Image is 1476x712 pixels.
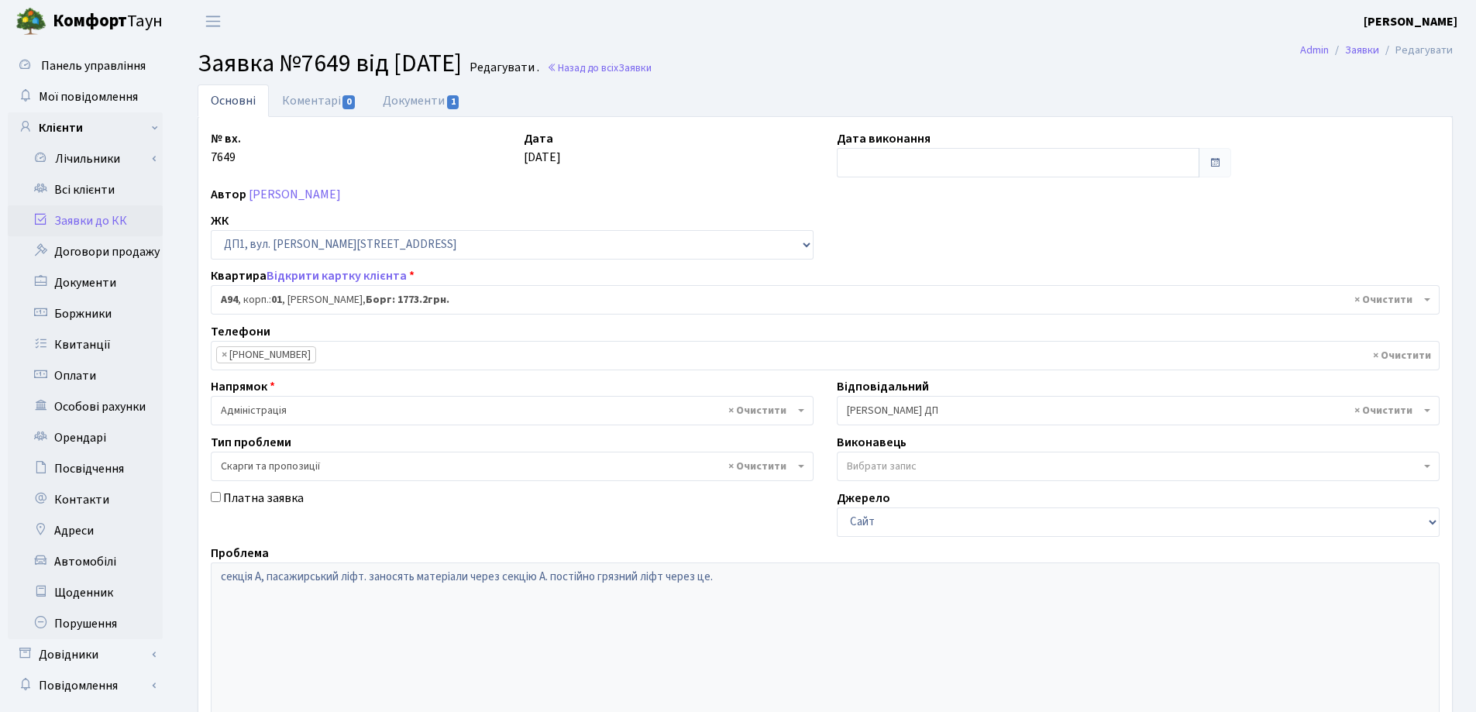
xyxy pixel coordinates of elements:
[1373,348,1431,363] span: Видалити всі елементи
[370,84,473,117] a: Документи
[8,298,163,329] a: Боржники
[221,459,794,474] span: Скарги та пропозиції
[1364,12,1457,31] a: [PERSON_NAME]
[221,292,1420,308] span: <b>А94</b>, корп.: <b>01</b>, Ткач Інга Едуардівна, <b>Борг: 1773.2грн.</b>
[847,403,1420,418] span: Сомова О.П. ДП
[8,267,163,298] a: Документи
[211,377,275,396] label: Напрямок
[466,60,539,75] small: Редагувати .
[211,544,269,562] label: Проблема
[211,212,229,230] label: ЖК
[837,396,1440,425] span: Сомова О.П. ДП
[618,60,652,75] span: Заявки
[8,608,163,639] a: Порушення
[223,489,304,507] label: Платна заявка
[221,403,794,418] span: Адміністрація
[837,377,929,396] label: Відповідальний
[8,236,163,267] a: Договори продажу
[211,129,241,148] label: № вх.
[194,9,232,34] button: Переключити навігацію
[39,88,138,105] span: Мої повідомлення
[1379,42,1453,59] li: Редагувати
[8,670,163,701] a: Повідомлення
[8,422,163,453] a: Орендарі
[267,267,407,284] a: Відкрити картку клієнта
[211,433,291,452] label: Тип проблеми
[1300,42,1329,58] a: Admin
[249,186,341,203] a: [PERSON_NAME]
[447,95,459,109] span: 1
[847,459,917,474] span: Вибрати запис
[8,174,163,205] a: Всі клієнти
[728,403,786,418] span: Видалити всі елементи
[8,81,163,112] a: Мої повідомлення
[366,292,449,308] b: Борг: 1773.2грн.
[837,433,907,452] label: Виконавець
[1354,403,1412,418] span: Видалити всі елементи
[837,129,931,148] label: Дата виконання
[211,267,415,285] label: Квартира
[837,489,890,507] label: Джерело
[211,396,814,425] span: Адміністрація
[512,129,825,177] div: [DATE]
[15,6,46,37] img: logo.png
[524,129,553,148] label: Дата
[8,484,163,515] a: Контакти
[198,46,462,81] span: Заявка №7649 від [DATE]
[216,346,316,363] li: 067-332-71-59
[8,329,163,360] a: Квитанції
[8,205,163,236] a: Заявки до КК
[222,347,227,363] span: ×
[8,577,163,608] a: Щоденник
[1345,42,1379,58] a: Заявки
[8,515,163,546] a: Адреси
[547,60,652,75] a: Назад до всіхЗаявки
[269,84,370,117] a: Коментарі
[53,9,163,35] span: Таун
[221,292,238,308] b: А94
[8,391,163,422] a: Особові рахунки
[199,129,512,177] div: 7649
[53,9,127,33] b: Комфорт
[271,292,282,308] b: 01
[1364,13,1457,30] b: [PERSON_NAME]
[211,285,1440,315] span: <b>А94</b>, корп.: <b>01</b>, Ткач Інга Едуардівна, <b>Борг: 1773.2грн.</b>
[8,453,163,484] a: Посвідчення
[211,452,814,481] span: Скарги та пропозиції
[41,57,146,74] span: Панель управління
[8,639,163,670] a: Довідники
[18,143,163,174] a: Лічильники
[8,546,163,577] a: Автомобілі
[1277,34,1476,67] nav: breadcrumb
[211,322,270,341] label: Телефони
[8,50,163,81] a: Панель управління
[728,459,786,474] span: Видалити всі елементи
[198,84,269,117] a: Основні
[211,185,246,204] label: Автор
[1354,292,1412,308] span: Видалити всі елементи
[8,112,163,143] a: Клієнти
[342,95,355,109] span: 0
[8,360,163,391] a: Оплати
